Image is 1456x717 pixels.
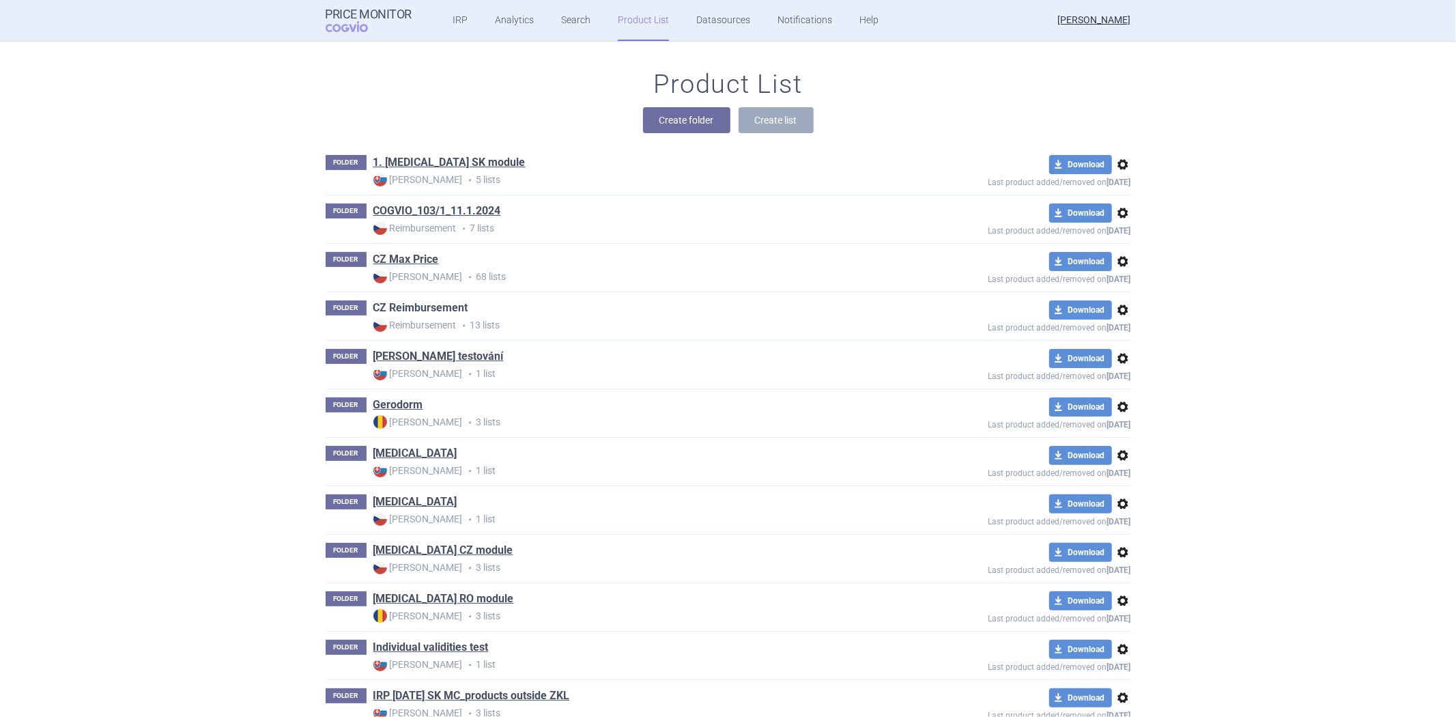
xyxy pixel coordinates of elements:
h1: Eli testování [373,349,504,367]
img: CZ [373,221,387,235]
p: Last product added/removed on [889,465,1131,478]
p: 7 lists [373,221,889,236]
p: Last product added/removed on [889,659,1131,672]
strong: [DATE] [1107,468,1131,478]
p: 1 list [373,367,889,381]
button: Download [1049,688,1112,707]
a: Individual validities test [373,640,489,655]
img: CZ [373,561,387,574]
strong: [DATE] [1107,226,1131,236]
strong: Reimbursement [373,318,457,332]
p: FOLDER [326,688,367,703]
a: [PERSON_NAME] testování [373,349,504,364]
strong: [PERSON_NAME] [373,464,463,477]
strong: Reimbursement [373,221,457,235]
strong: [PERSON_NAME] [373,609,463,623]
button: Create list [739,107,814,133]
p: FOLDER [326,155,367,170]
p: Last product added/removed on [889,271,1131,284]
button: Download [1049,203,1112,223]
i: • [457,222,470,236]
i: • [463,416,476,430]
i: • [457,319,470,333]
h1: 1. Humira SK module [373,155,526,173]
p: 3 lists [373,415,889,430]
strong: [PERSON_NAME] [373,270,463,283]
strong: Price Monitor [326,8,412,21]
p: FOLDER [326,397,367,412]
a: CZ Max Price [373,252,439,267]
h1: CZ Max Price [373,252,439,270]
strong: [DATE] [1107,371,1131,381]
a: COGVIO_103/1_11.1.2024 [373,203,501,219]
p: FOLDER [326,252,367,267]
h1: CZ Reimbursement [373,300,468,318]
h1: Humira [373,446,457,464]
span: COGVIO [326,21,387,32]
strong: [DATE] [1107,517,1131,526]
a: [MEDICAL_DATA] CZ module [373,543,513,558]
strong: [DATE] [1107,178,1131,187]
p: 68 lists [373,270,889,284]
p: FOLDER [326,591,367,606]
p: 13 lists [373,318,889,333]
i: • [463,610,476,623]
p: Last product added/removed on [889,320,1131,333]
i: • [463,658,476,672]
img: SK [373,367,387,380]
p: FOLDER [326,494,367,509]
strong: [PERSON_NAME] [373,367,463,380]
p: FOLDER [326,203,367,219]
button: Download [1049,155,1112,174]
h1: IRP 1.7.2025 SK MC_products outside ZKL [373,688,570,706]
strong: [PERSON_NAME] [373,415,463,429]
strong: [PERSON_NAME] [373,561,463,574]
p: Last product added/removed on [889,223,1131,236]
p: FOLDER [326,300,367,315]
a: 1. [MEDICAL_DATA] SK module [373,155,526,170]
a: [MEDICAL_DATA] [373,494,457,509]
h1: Individual validities test [373,640,489,658]
p: 5 lists [373,173,889,187]
strong: [PERSON_NAME] [373,173,463,186]
a: Gerodorm [373,397,423,412]
h1: Humira RO module [373,591,514,609]
h1: Humira CZ module [373,543,513,561]
p: 1 list [373,464,889,478]
a: [MEDICAL_DATA] [373,446,457,461]
i: • [463,367,476,381]
button: Create folder [643,107,730,133]
button: Download [1049,446,1112,465]
button: Download [1049,349,1112,368]
button: Download [1049,543,1112,562]
button: Download [1049,252,1112,271]
h1: Humira [373,494,457,512]
img: RO [373,609,387,623]
i: • [463,513,476,526]
p: Last product added/removed on [889,514,1131,526]
img: CZ [373,512,387,526]
a: IRP [DATE] SK MC_products outside ZKL [373,688,570,703]
p: FOLDER [326,446,367,461]
a: [MEDICAL_DATA] RO module [373,591,514,606]
button: Download [1049,397,1112,417]
strong: [DATE] [1107,420,1131,430]
button: Download [1049,591,1112,610]
p: Last product added/removed on [889,174,1131,187]
p: Last product added/removed on [889,417,1131,430]
i: • [463,270,476,284]
button: Download [1049,300,1112,320]
img: CZ [373,270,387,283]
p: Last product added/removed on [889,562,1131,575]
h1: Gerodorm [373,397,423,415]
button: Download [1049,640,1112,659]
i: • [463,464,476,478]
button: Download [1049,494,1112,514]
p: Last product added/removed on [889,368,1131,381]
p: 3 lists [373,561,889,575]
strong: [DATE] [1107,275,1131,284]
strong: [DATE] [1107,565,1131,575]
img: SK [373,173,387,186]
strong: [PERSON_NAME] [373,512,463,526]
strong: [DATE] [1107,614,1131,623]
